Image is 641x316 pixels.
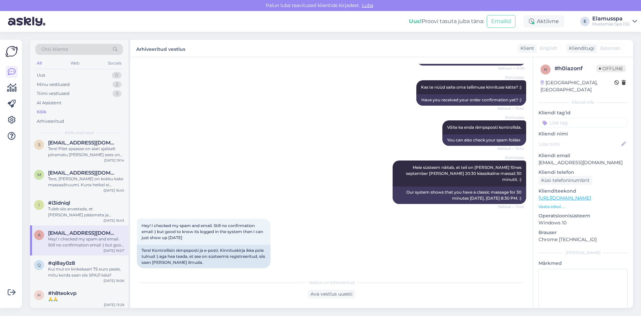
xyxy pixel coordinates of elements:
[518,45,534,52] div: Klient
[48,266,124,278] div: Kui mul on kinkekaart 75 euro peale, mitu korda saan siis SPA21 käia?
[539,260,628,267] p: Märkmed
[487,15,515,28] button: Emailid
[48,140,118,146] span: suvikki.lailavuo@gmail.com
[541,79,614,93] div: [GEOGRAPHIC_DATA], [GEOGRAPHIC_DATA]
[544,67,547,72] span: h
[539,219,628,226] p: Windows 10
[539,195,591,201] a: [URL][DOMAIN_NAME]
[48,206,124,218] div: Tuleb siis arvestada, et [PERSON_NAME] pääsmeta ja tavariietes spaasse minna ei ole lubatud.
[360,2,375,8] span: Luba
[539,130,628,137] p: Kliendi nimi
[447,125,521,130] span: Võite ka enda rämpsposti kontrollida.
[499,155,524,160] span: Elamusspa
[5,45,18,58] img: Askly Logo
[309,280,355,286] span: Vestlus on arhiveeritud
[539,118,628,128] input: Lisa tag
[113,90,122,97] div: 3
[41,46,68,53] span: Otsi kliente
[35,59,43,68] div: All
[37,72,45,79] div: Uus
[539,229,628,236] p: Brauser
[69,59,81,68] div: Web
[523,15,564,27] div: Aktiivne
[498,106,524,111] span: Nähtud ✓ 13:44
[48,170,118,176] span: mh@silverliningit.no
[539,109,628,116] p: Kliendi tag'id
[539,140,620,148] input: Lisa nimi
[38,202,40,207] span: i
[112,72,122,79] div: 0
[498,66,524,71] span: Nähtud ✓ 13:38
[409,18,422,24] b: Uus!
[48,236,124,248] div: Hey! I checked my spam and email. Still no confirmation email :) but good to know its logged in t...
[103,218,124,223] div: [DATE] 16:43
[37,109,46,115] div: Kõik
[103,248,124,253] div: [DATE] 16:07
[498,146,524,151] span: Nähtud ✓ 13:44
[38,142,40,147] span: s
[103,188,124,193] div: [DATE] 16:45
[37,81,70,88] div: Minu vestlused
[539,176,592,185] div: Küsi telefoninumbrit
[566,45,595,52] div: Klienditugi
[539,99,628,105] div: Kliendi info
[499,115,524,120] span: Elamusspa
[592,16,637,27] a: ElamusspaMustamäe Spa OÜ
[48,296,124,302] div: 🙏🙏
[580,17,590,26] div: E
[48,290,76,296] span: #h8teokvp
[539,212,628,219] p: Operatsioonisüsteem
[37,172,41,177] span: m
[104,302,124,307] div: [DATE] 13:29
[103,278,124,283] div: [DATE] 16:06
[539,152,628,159] p: Kliendi email
[409,17,484,25] div: Proovi tasuta juba täna:
[539,236,628,243] p: Chrome [TECHNICAL_ID]
[600,45,621,52] span: Estonian
[592,16,630,21] div: Elamusspa
[37,118,64,125] div: Arhiveeritud
[37,100,61,106] div: AI Assistent
[416,94,526,106] div: Have you received your order confirmation yet? :)
[539,159,628,166] p: [EMAIL_ADDRESS][DOMAIN_NAME]
[38,232,41,237] span: a
[406,165,522,182] span: Meie süsteem näitab, et teil on [PERSON_NAME] 10nes september [PERSON_NAME] 20:30 klassikaline ma...
[48,230,118,236] span: ayeshanoor1596@gmail.com
[539,169,628,176] p: Kliendi telefon
[142,223,264,240] span: Hey! I checked my spam and email. Still no confirmation email :) but good to know its logged in t...
[442,134,526,146] div: You can also check your spam folder.
[539,250,628,256] div: [PERSON_NAME]
[48,200,70,206] span: #i3idniql
[48,176,124,188] div: Tere, [PERSON_NAME] on kokku kaks massaažiruumi. Kuna hetkel ei [PERSON_NAME] töögraafikuid detse...
[421,85,521,90] span: Kas te nüüd saite oma tellimuse kinnituse kätte? :)
[498,204,524,209] span: Nähtud ✓ 13:45
[65,130,94,136] span: Kõik vestlused
[539,188,628,195] p: Klienditeekond
[393,187,526,204] div: Our system shows that you have a classic massage for 30 minutes [DATE], [DATE] 8:30 PM. :)
[136,44,185,53] label: Arhiveeritud vestlus
[540,45,557,52] span: English
[592,21,630,27] div: Mustamäe Spa OÜ
[499,75,524,80] span: Elamusspa
[48,146,124,158] div: Tere! Pilet spaasse on alati ajaliselt piiramatu [PERSON_NAME] sees on saunarituaalid. Teie saate...
[37,90,69,97] div: Tiimi vestlused
[596,65,626,72] span: Offline
[106,59,123,68] div: Socials
[539,204,628,210] p: Vaata edasi ...
[308,290,355,299] div: Ava vestlus uuesti
[104,158,124,163] div: [DATE] 19:14
[37,262,41,268] span: q
[37,293,41,298] span: h
[113,81,122,88] div: 2
[139,269,164,274] span: 16:07
[555,65,596,73] div: # h0iazonf
[137,245,270,268] div: Tere! Kontrollisin rämpsposti ja e-posti. Kinnituskirja ikka pole tulnud :) aga hea teada, et see...
[48,260,75,266] span: #ql8ay0z8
